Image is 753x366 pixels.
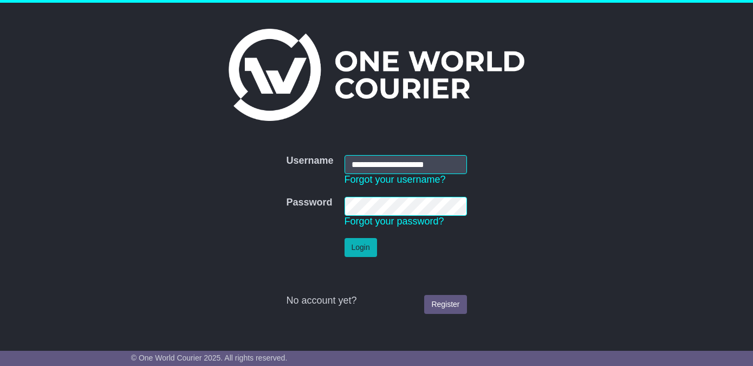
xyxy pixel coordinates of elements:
[345,174,446,185] a: Forgot your username?
[345,238,377,257] button: Login
[424,295,466,314] a: Register
[131,354,288,362] span: © One World Courier 2025. All rights reserved.
[286,295,466,307] div: No account yet?
[229,29,524,121] img: One World
[286,155,333,167] label: Username
[345,216,444,227] a: Forgot your password?
[286,197,332,209] label: Password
